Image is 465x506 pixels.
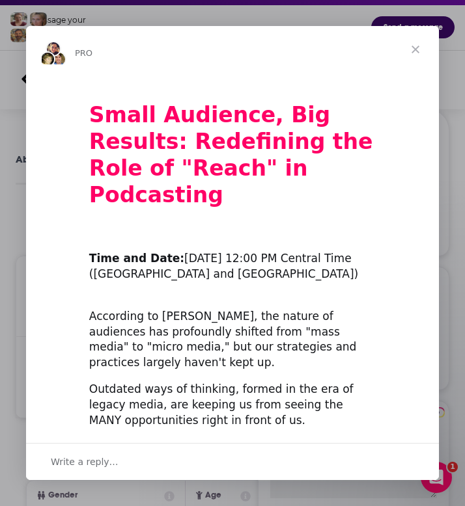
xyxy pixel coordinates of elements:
span: Close [392,26,439,73]
div: Open conversation and reply [26,443,439,480]
span: Write a reply… [51,453,119,470]
b: Small Audience, Big Results: Redefining the Role of "Reach" in Podcasting [89,102,373,207]
div: ​ [DATE] 12:00 PM Central Time ([GEOGRAPHIC_DATA] and [GEOGRAPHIC_DATA]) [89,236,376,282]
img: Barbara avatar [40,51,55,67]
div: Outdated ways of thinking, formed in the era of legacy media, are keeping us from seeing the MANY... [89,382,376,428]
b: Time and Date: [89,252,184,265]
img: Sydney avatar [46,41,61,57]
div: According to [PERSON_NAME], the nature of audiences has profoundly shifted from "mass media" to "... [89,293,376,371]
img: Dave avatar [51,51,66,67]
span: PRO [75,48,92,58]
